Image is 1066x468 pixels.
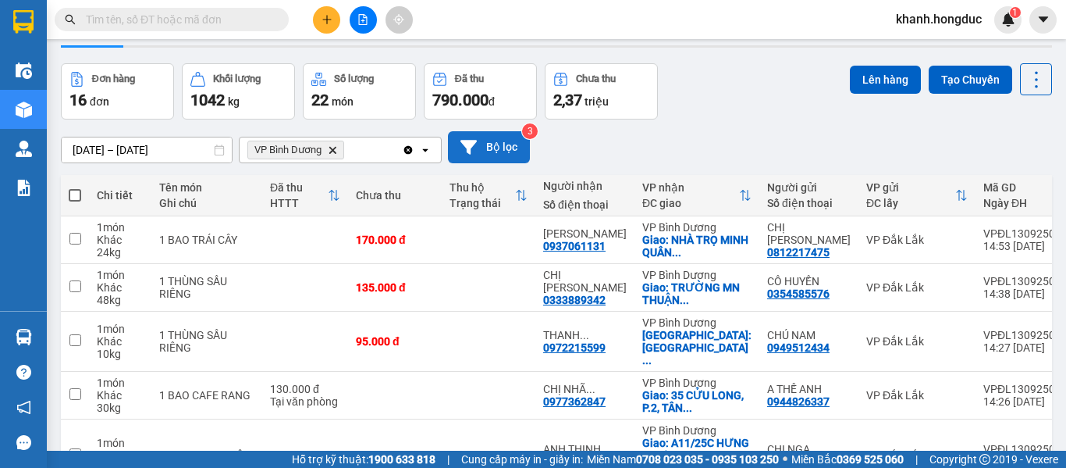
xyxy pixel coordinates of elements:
div: Đã thu [455,73,484,84]
button: caret-down [1029,6,1057,34]
span: ⚪️ [783,456,787,463]
span: | [447,451,449,468]
div: VP Bình Dương [642,221,752,234]
span: 1 [1012,7,1018,18]
div: VP Bình Dương [642,377,752,389]
svg: Delete [328,145,337,155]
div: Số điện thoại [767,197,851,209]
div: Chưa thu [356,189,434,202]
div: Giao: 35 CỬU LONG, P.2, TÂN BÌNH, HCM [642,389,752,414]
div: ANH THỊNH [543,443,627,455]
div: CÔ HUYỀN [767,275,851,288]
div: THÙY LANH [543,227,627,240]
div: Đã thu [270,181,328,194]
div: VP Bình Dương [642,424,752,437]
div: Mã GD [983,181,1061,194]
img: warehouse-icon [16,63,32,79]
span: | [915,451,918,468]
div: Giao: CC CITYLAND PARK HILLS CH1,ĐƯỜNG SỐ 10,P10,GÒ VẤP [642,329,752,366]
div: 0977362847 [543,395,606,408]
div: Khác [97,234,144,246]
sup: 1 [1010,7,1021,18]
th: Toggle SortBy [858,175,975,216]
span: triệu [585,95,609,108]
svg: open [419,144,432,156]
div: 130.000 đ [270,383,340,395]
div: VP Đắk Lắk [866,389,968,402]
div: A THẾ ANH [767,383,851,395]
div: HTTT [270,197,328,209]
span: Cung cấp máy in - giấy in: [461,451,583,468]
span: search [65,14,76,25]
button: Tạo Chuyến [929,66,1012,94]
strong: 0708 023 035 - 0935 103 250 [636,453,779,466]
div: 1 BAO TRÁI CÂY [159,234,254,246]
div: 95.000 đ [356,335,434,348]
div: ĐC giao [642,197,739,209]
span: 2,37 [553,91,582,109]
div: 24 kg [97,246,144,259]
div: VP Đắk Lắk [866,281,968,294]
div: VP Đắk Lắk [866,335,968,348]
th: Toggle SortBy [442,175,535,216]
input: Selected VP Bình Dương. [347,142,349,158]
div: Ghi chú [159,197,254,209]
div: 0949512434 [767,341,830,354]
div: 0972215599 [543,341,606,354]
button: file-add [350,6,377,34]
span: ... [680,294,689,306]
div: 1 THÙNG SẦU RIÊNG [159,329,254,354]
span: ... [683,402,692,414]
div: 0354585576 [767,288,830,300]
span: đ [489,95,495,108]
div: Khác [97,335,144,348]
span: VP Bình Dương, close by backspace [247,141,344,159]
span: Miền Bắc [791,451,904,468]
span: file-add [357,14,368,25]
div: 1 món [97,437,144,449]
div: Tên món [159,181,254,194]
svg: Clear all [402,144,414,156]
div: 0333889342 [543,294,606,306]
div: Tại văn phòng [270,395,340,408]
div: VP gửi [866,181,955,194]
div: Giao: TRƯỜNG MN THUẬN GIAO,ĐƯỜNG THUẬN GIAO 25, THUẬN AN [642,281,752,306]
input: Select a date range. [62,138,232,163]
img: logo-vxr [13,10,34,34]
div: VP Bình Dương [642,269,752,281]
div: CHỊ UYÊN [543,269,627,294]
div: Người gửi [767,181,851,194]
span: món [332,95,354,108]
div: CHÚ NAM [767,329,851,341]
div: 0812217475 [767,246,830,259]
span: caret-down [1036,13,1050,27]
span: ... [586,383,595,395]
span: question-circle [16,365,31,380]
th: Toggle SortBy [634,175,759,216]
div: VP Đắk Lắk [866,449,968,462]
button: Đơn hàng16đơn [61,63,174,120]
div: Chi tiết [97,189,144,202]
div: Đơn hàng [92,73,135,84]
div: 0944826337 [767,395,830,408]
sup: 3 [522,123,538,139]
div: 10 kg [97,348,144,360]
div: 170.000 đ [356,234,434,246]
img: warehouse-icon [16,329,32,345]
span: ... [672,246,681,259]
div: 1 món [97,377,144,389]
div: VP Bình Dương [642,316,752,329]
div: Giao: NHÀ TRỌ MINH QUÂN ĐƯỜNG NH8 MỸ PHƯỚC 3,THỚI HÒA,BẾN CÁT [642,234,752,259]
span: 22 [311,91,329,109]
span: đơn [90,95,109,108]
img: solution-icon [16,180,32,196]
span: 16 [69,91,87,109]
span: plus [322,14,332,25]
div: Khác [97,281,144,294]
div: Khác [97,449,144,462]
button: plus [313,6,340,34]
button: Lên hàng [850,66,921,94]
div: Người nhận [543,180,627,192]
span: aim [393,14,404,25]
strong: 1900 633 818 [368,453,435,466]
